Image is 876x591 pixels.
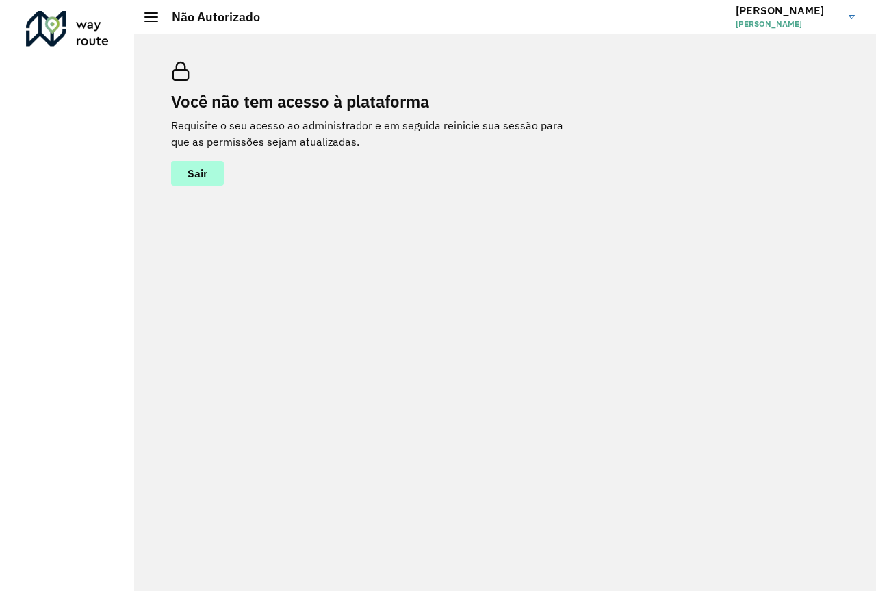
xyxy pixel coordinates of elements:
[171,92,582,112] h2: Você não tem acesso à plataforma
[188,168,207,179] span: Sair
[158,10,260,25] h2: Não Autorizado
[171,117,582,150] p: Requisite o seu acesso ao administrador e em seguida reinicie sua sessão para que as permissões s...
[736,4,838,17] h3: [PERSON_NAME]
[736,18,838,30] span: [PERSON_NAME]
[171,161,224,186] button: button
